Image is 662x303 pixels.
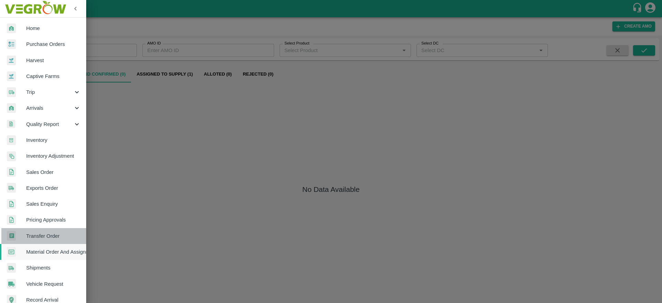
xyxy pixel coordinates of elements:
[7,23,16,33] img: whArrival
[26,248,81,256] span: Material Order And Assignment
[26,120,73,128] span: Quality Report
[26,264,81,272] span: Shipments
[7,135,16,145] img: whInventory
[26,72,81,80] span: Captive Farms
[7,55,16,66] img: harvest
[7,167,16,177] img: sales
[7,199,16,209] img: sales
[26,136,81,144] span: Inventory
[7,103,16,113] img: whArrival
[7,71,16,81] img: harvest
[26,152,81,160] span: Inventory Adjustment
[26,216,81,224] span: Pricing Approvals
[7,120,15,128] img: qualityReport
[7,231,16,241] img: whTransfer
[26,168,81,176] span: Sales Order
[7,87,16,97] img: delivery
[26,200,81,208] span: Sales Enquiry
[7,247,16,257] img: centralMaterial
[26,40,81,48] span: Purchase Orders
[7,263,16,273] img: shipments
[26,232,81,240] span: Transfer Order
[26,184,81,192] span: Exports Order
[26,25,81,32] span: Home
[7,279,16,289] img: vehicle
[7,215,16,225] img: sales
[7,39,16,49] img: reciept
[7,151,16,161] img: inventory
[26,104,73,112] span: Arrivals
[26,88,73,96] span: Trip
[7,183,16,193] img: shipments
[26,280,81,288] span: Vehicle Request
[26,57,81,64] span: Harvest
